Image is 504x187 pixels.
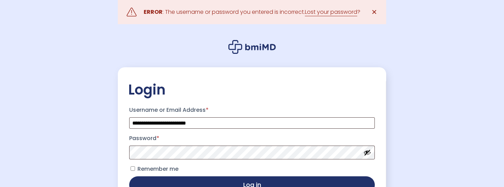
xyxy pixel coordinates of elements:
input: Remember me [131,166,135,171]
a: ✕ [367,5,381,19]
a: Lost your password [305,8,357,16]
div: : The username or password you entered is incorrect. ? [144,7,360,17]
button: Show password [363,149,371,156]
label: Password [129,133,375,144]
span: ✕ [371,7,377,17]
h2: Login [128,81,376,98]
strong: ERROR [144,8,163,16]
span: Remember me [137,165,178,173]
label: Username or Email Address [129,105,375,116]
